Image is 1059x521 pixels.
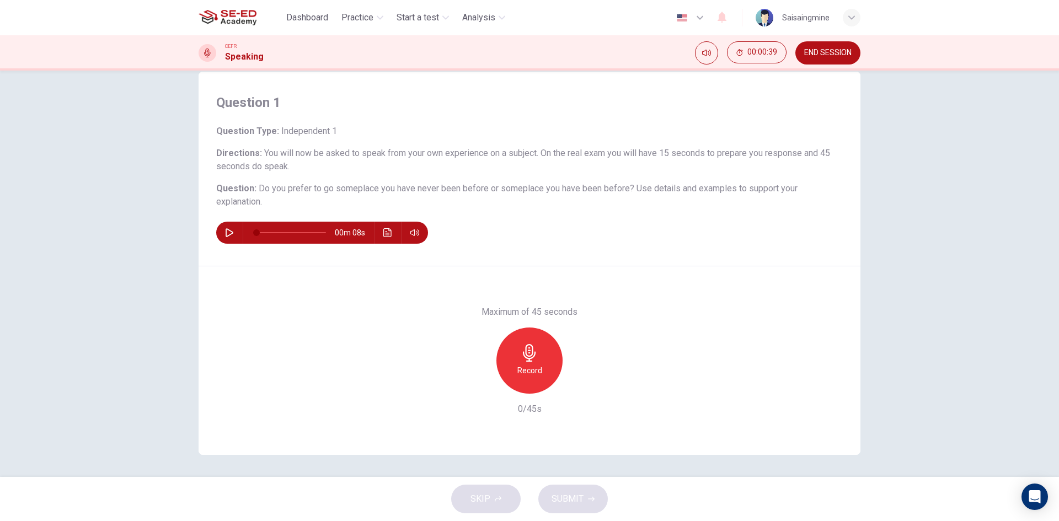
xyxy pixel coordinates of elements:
div: Hide [727,41,787,65]
img: Profile picture [756,9,773,26]
div: Mute [695,41,718,65]
span: CEFR [225,42,237,50]
h6: Question Type : [216,125,843,138]
h6: 0/45s [518,402,542,416]
h4: Question 1 [216,94,843,111]
span: Practice [341,11,373,24]
span: Independent 1 [279,126,337,136]
h6: Record [517,364,542,377]
button: Start a test [392,8,453,28]
button: Analysis [458,8,510,28]
span: Dashboard [286,11,328,24]
div: Open Intercom Messenger [1021,484,1048,510]
h1: Speaking [225,50,264,63]
span: 00m 08s [335,222,374,244]
img: en [675,14,689,22]
span: You will now be asked to speak from your own experience on a subject. On the real exam you will h... [216,148,830,171]
span: Analysis [462,11,495,24]
button: Record [496,327,563,394]
img: SE-ED Academy logo [199,7,256,29]
button: Practice [337,8,388,28]
h6: Directions : [216,147,843,173]
button: Click to see the audio transcription [379,222,397,244]
h6: Question : [216,182,843,208]
span: END SESSION [804,49,852,57]
a: SE-ED Academy logo [199,7,282,29]
span: 00:00:39 [747,48,777,57]
div: Saisaingmine [782,11,830,24]
button: 00:00:39 [727,41,787,63]
span: Start a test [397,11,439,24]
span: Do you prefer to go someplace you have never been before or someplace you have been before? [259,183,634,194]
h6: Maximum of 45 seconds [482,305,577,319]
button: Dashboard [282,8,333,28]
button: END SESSION [795,41,860,65]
